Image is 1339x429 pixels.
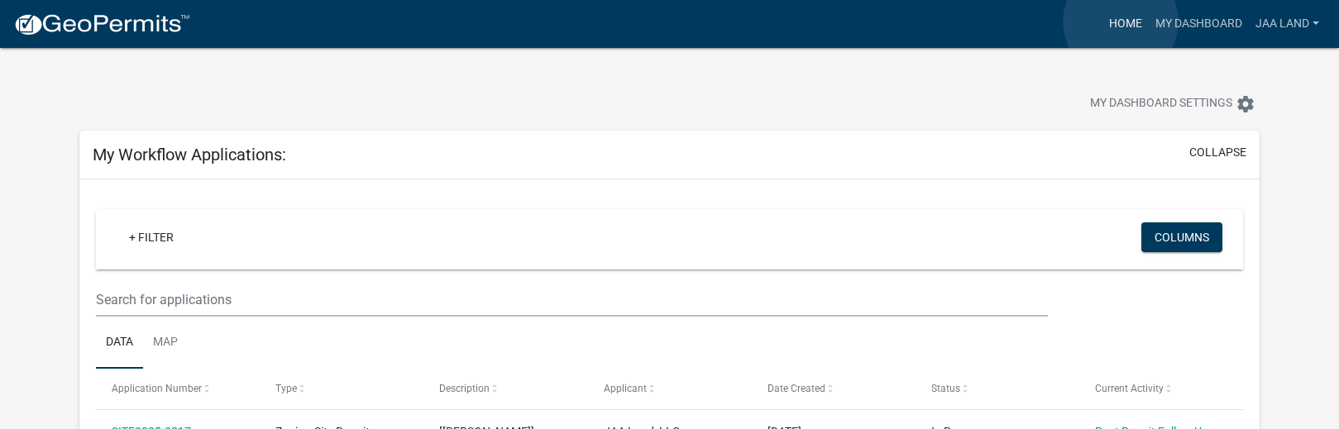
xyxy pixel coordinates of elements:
[143,317,188,369] a: Map
[1249,8,1326,40] a: JAA Land
[768,383,825,394] span: Date Created
[916,369,1079,408] datatable-header-cell: Status
[1149,8,1249,40] a: My Dashboard
[604,383,647,394] span: Applicant
[275,383,297,394] span: Type
[1189,144,1246,161] button: collapse
[96,369,260,408] datatable-header-cell: Application Number
[1079,369,1243,408] datatable-header-cell: Current Activity
[1102,8,1149,40] a: Home
[423,369,587,408] datatable-header-cell: Description
[931,383,960,394] span: Status
[752,369,916,408] datatable-header-cell: Date Created
[116,222,187,252] a: + Filter
[439,383,490,394] span: Description
[1095,383,1164,394] span: Current Activity
[112,383,202,394] span: Application Number
[587,369,751,408] datatable-header-cell: Applicant
[1077,88,1269,120] button: My Dashboard Settingssettings
[1090,94,1232,114] span: My Dashboard Settings
[93,145,286,164] h5: My Workflow Applications:
[96,283,1048,317] input: Search for applications
[1141,222,1222,252] button: Columns
[1236,94,1255,114] i: settings
[260,369,423,408] datatable-header-cell: Type
[96,317,143,369] a: Data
